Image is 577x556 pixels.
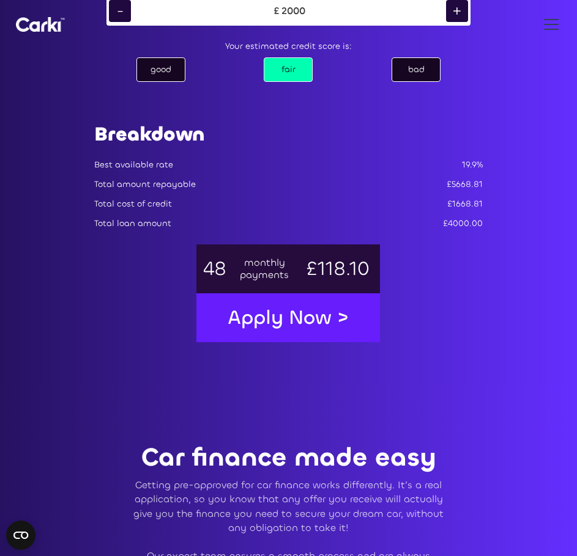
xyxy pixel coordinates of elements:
[94,178,196,191] div: Total amount repayable
[126,444,451,472] p: Car finance made easy
[6,521,35,550] button: Open CMP widget
[16,17,65,32] a: home
[462,159,483,171] div: 19.9%
[447,198,483,210] div: £1668.81
[239,257,290,281] div: monthly payments
[94,218,171,230] div: Total loan amount
[202,263,228,275] div: 48
[443,218,483,230] div: £4000.00
[16,17,65,32] img: Logo
[94,198,172,210] div: Total cost of credit
[447,178,483,191] div: £5668.81
[94,159,173,171] div: Best available rate
[301,263,374,275] div: £118.10
[94,121,482,148] h1: Breakdown
[215,299,361,337] a: Apply Now >
[537,10,561,39] div: menu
